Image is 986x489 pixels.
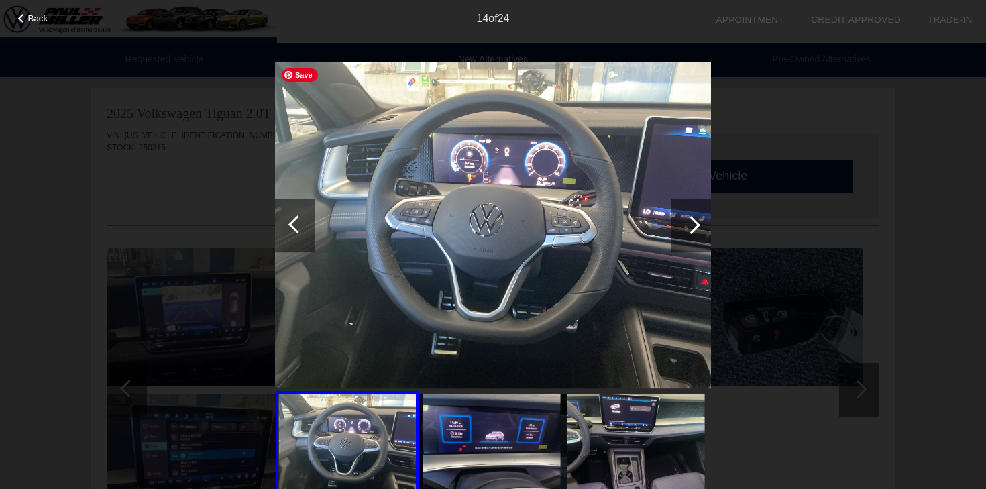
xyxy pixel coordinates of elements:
img: 49c85280dd0aa1f1c28a5409b3e661a2x.jpg [275,62,711,389]
a: Appointment [716,15,784,25]
a: Trade-In [928,15,973,25]
span: 14 [477,13,489,24]
span: 24 [498,13,510,24]
span: Back [28,13,48,23]
a: Credit Approved [811,15,901,25]
span: Save [282,68,318,82]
